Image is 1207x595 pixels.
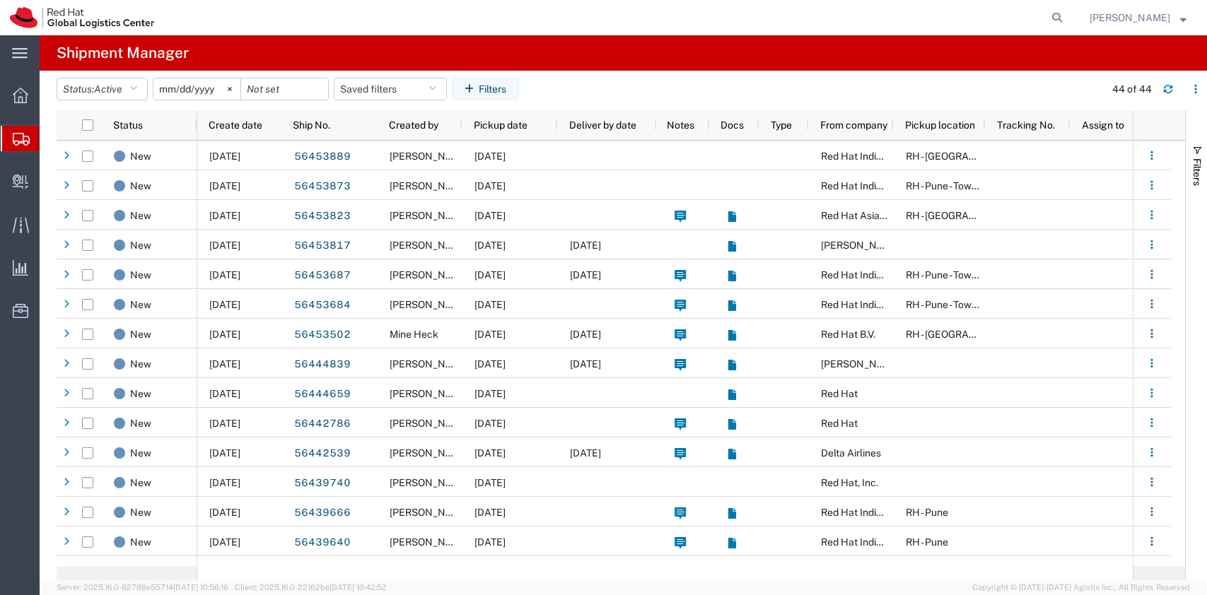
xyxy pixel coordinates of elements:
a: 56453502 [293,324,351,346]
span: Marcin Sobczyk [390,418,470,429]
span: Server: 2025.16.0-82789e55714 [57,583,228,591]
span: Delta Airlines [821,447,881,459]
span: Isha Maini [390,477,470,488]
span: New [130,319,151,349]
span: 08/08/2025 [474,507,506,518]
span: Jakob Meng [390,358,470,370]
img: logo [10,7,154,28]
span: Create date [209,119,262,131]
a: 56439740 [293,472,351,495]
span: 08/08/2025 [209,536,240,548]
span: Copyright © [DATE]-[DATE] Agistix Inc., All Rights Reserved [972,582,1190,594]
span: Red Hat India Private Limited [821,151,951,162]
span: 08/08/2025 [209,477,240,488]
a: 56453873 [293,175,351,198]
a: 56444839 [293,353,351,376]
span: Jeffrey Kaufman [821,240,902,251]
span: Red Hat, Inc. [821,477,878,488]
h4: Shipment Manager [57,35,189,71]
span: Created by [389,119,438,131]
span: 08/29/2025 [570,329,601,340]
span: Red Hat India Private Limited [821,180,951,192]
a: 56439638 [293,561,351,584]
span: 08/08/2025 [474,388,506,399]
span: Pickup location [905,119,975,131]
span: [DATE] 10:42:52 [330,583,387,591]
span: Assign to [1082,119,1124,131]
a: 56453684 [293,294,351,317]
span: RH - Pune - Tower 6 [906,269,989,281]
button: Filters [452,78,519,100]
span: Deliver by date [569,119,636,131]
span: Red Hat [821,418,858,429]
a: 56442786 [293,413,351,435]
span: 08/11/2025 [209,240,240,251]
span: Ambika Khanna [390,180,470,192]
span: Active [94,83,122,95]
button: [PERSON_NAME] [1089,9,1187,26]
span: Filters [1191,158,1203,186]
span: 08/08/2025 [209,507,240,518]
span: 08/11/2025 [209,299,240,310]
span: Linda Martin [390,447,470,459]
a: 56453687 [293,264,351,287]
span: New [130,290,151,319]
a: 56453817 [293,235,351,257]
span: New [130,141,151,171]
a: 56453889 [293,146,351,168]
a: 56439666 [293,502,351,524]
span: New [130,468,151,497]
button: Status:Active [57,78,148,100]
span: Nilesh Shinde [390,507,470,518]
span: Nilesh Shinde [390,536,470,548]
span: Type [771,119,792,131]
span: Jakob Meng [821,358,902,370]
input: Not set [241,78,328,100]
span: 08/16/2025 [570,447,601,459]
span: Red Hat India Private Limited [821,536,951,548]
span: 08/11/2025 [474,299,506,310]
span: New [130,408,151,438]
span: 08/18/2025 [570,269,601,281]
span: Tracking No. [997,119,1055,131]
span: Irshad Shaikh [390,299,470,310]
span: Ship No. [293,119,330,131]
span: New [130,379,151,408]
span: Irshad Shaikh [390,269,470,281]
span: 08/13/2025 [474,418,506,429]
span: Red Hat B.V. [821,329,875,340]
span: New [130,201,151,230]
span: Red Hat India Private Limited [821,269,951,281]
span: 08/11/2025 [474,180,506,192]
span: Red Hat [821,388,858,399]
span: 08/12/2025 [474,210,506,221]
span: 08/11/2025 [209,269,240,281]
span: New [130,557,151,587]
span: 08/11/2025 [474,240,506,251]
span: Docs [721,119,744,131]
span: Pickup date [474,119,527,131]
span: 08/08/2025 [209,388,240,399]
span: 08/08/2025 [209,418,240,429]
span: Ambika Khanna [390,151,470,162]
span: 08/11/2025 [209,180,240,192]
span: 08/18/2025 [570,240,601,251]
span: RH - Pune - Tower 6 [906,180,989,192]
span: New [130,349,151,379]
span: Status [113,119,143,131]
a: 56444659 [293,383,351,406]
span: 08/10/2025 [209,329,240,340]
span: New [130,230,151,260]
span: New [130,438,151,468]
span: New [130,171,151,201]
span: 08/11/2025 [209,151,240,162]
span: 08/25/2025 [570,358,601,370]
a: 56442539 [293,442,351,465]
div: 44 of 44 [1112,82,1152,97]
span: RH - New Delhi [906,151,1026,162]
span: RH - Pune - Tower 6 [906,299,989,310]
span: Mine Heck [390,329,438,340]
span: Notes [667,119,694,131]
span: New [130,497,151,527]
a: 56439640 [293,531,351,554]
